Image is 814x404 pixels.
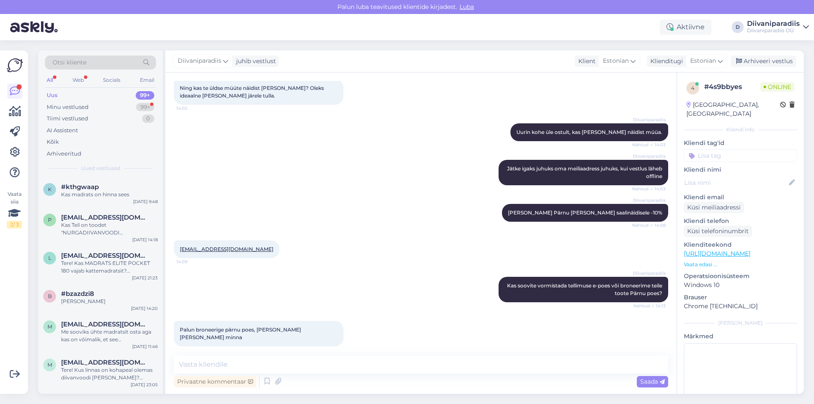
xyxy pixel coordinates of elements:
div: All [45,75,55,86]
div: Me sooviks ühte madratsit osta aga kas on võimalik, et see [PERSON_NAME] kulleriga koju tuuakse([... [61,328,158,343]
div: Küsi telefoninumbrit [684,226,752,237]
a: DiivaniparadiisDiivaniparadiis OÜ [747,20,809,34]
div: Arhiveeritud [47,150,81,158]
span: Diivaniparadiis [633,197,666,203]
span: #kthgwaap [61,183,99,191]
p: Kliendi telefon [684,217,797,226]
div: Web [71,75,86,86]
p: Operatsioonisüsteem [684,272,797,281]
span: Estonian [603,56,629,66]
span: Kas soovite vormistada tellimuse e-poes või broneerime teile toote Pärnu poes? [507,282,663,296]
div: 99+ [136,103,154,111]
div: [DATE] 14:18 [132,237,158,243]
span: b [48,293,52,299]
div: Kas madrats on hinna sees [61,191,158,198]
span: k [48,186,52,192]
div: Kõik [47,138,59,146]
span: Diivaniparadiis [178,56,221,66]
div: Arhiveeri vestlus [731,56,796,67]
span: margittops@gmail.com [61,359,149,366]
div: Vaata siia [7,190,22,228]
span: monikaviljus@mail.ee [61,320,149,328]
span: l [48,255,51,261]
p: Vaata edasi ... [684,261,797,268]
span: liina.ivask@gmail.com [61,252,149,259]
p: Brauser [684,293,797,302]
div: 0 [142,114,154,123]
p: Kliendi email [684,193,797,202]
div: [PERSON_NAME] [684,319,797,327]
span: Uurin kohe üle ostult, kas [PERSON_NAME] näidist müüa. [516,129,662,135]
span: pihlapsontriin@gmail.com [61,214,149,221]
input: Lisa tag [684,149,797,162]
span: 14:22 [176,347,208,353]
span: m [47,362,52,368]
span: Palun broneerige pärnu poes, [PERSON_NAME] [PERSON_NAME] minna [180,326,302,340]
div: 99+ [136,91,154,100]
span: Nähtud ✓ 14:13 [633,303,666,309]
span: m [47,323,52,330]
span: 4 [691,85,694,91]
p: Windows 10 [684,281,797,290]
div: Uus [47,91,58,100]
div: D [732,21,744,33]
a: [URL][DOMAIN_NAME] [684,250,750,257]
div: juhib vestlust [233,57,276,66]
p: Chrome [TECHNICAL_ID] [684,302,797,311]
span: Jätke igaks juhuks oma meiliaadress juhuks, kui vestlus läheb offline [507,165,663,179]
span: p [48,217,52,223]
span: Nähtud ✓ 14:03 [632,186,666,192]
div: Küsi meiliaadressi [684,202,744,213]
div: Aktiivne [660,20,711,35]
div: [PERSON_NAME] [61,298,158,305]
div: Diivaniparadiis OÜ [747,27,800,34]
div: # 4s9bbyes [704,82,760,92]
div: Klienditugi [647,57,683,66]
div: [DATE] 23:05 [131,382,158,388]
div: Tiimi vestlused [47,114,88,123]
span: Nähtud ✓ 14:03 [632,142,666,148]
span: Ning kas te üldse müüte näidist [PERSON_NAME]? Oleks ideaalne [PERSON_NAME] järele tulla. [180,85,325,99]
div: Klient [575,57,596,66]
p: Märkmed [684,332,797,341]
span: Luba [457,3,477,11]
div: Diivaniparadiis [747,20,800,27]
div: Email [138,75,156,86]
div: [DATE] 11:46 [132,343,158,350]
span: Diivaniparadiis [633,270,666,276]
a: [EMAIL_ADDRESS][DOMAIN_NAME] [180,246,273,252]
img: Askly Logo [7,57,23,73]
div: [DATE] 21:23 [132,275,158,281]
span: Diivaniparadiis [633,153,666,159]
div: [DATE] 14:20 [131,305,158,312]
div: Socials [101,75,122,86]
div: Kas Teil on toodet "NURGADIIVANVOODI [PERSON_NAME]" [PERSON_NAME] teises toonis ka? [61,221,158,237]
span: Uued vestlused [81,164,120,172]
div: Minu vestlused [47,103,89,111]
span: 14:09 [176,259,208,265]
span: Online [760,82,794,92]
p: Kliendi nimi [684,165,797,174]
span: Diivaniparadiis [633,117,666,123]
div: Tere! Kus linnas on kohapeal olemas diivanvoodi [PERSON_NAME]? Sooviks vaatama minna. [61,366,158,382]
span: 14:02 [176,105,208,111]
span: Nähtud ✓ 14:08 [632,222,666,228]
input: Lisa nimi [684,178,787,187]
div: Tere! Kas MADRATS ELITE POCKET 180 vajab kattemadratsit? [GEOGRAPHIC_DATA] [61,259,158,275]
div: [DATE] 9:48 [133,198,158,205]
span: Otsi kliente [53,58,86,67]
span: #bzazdzi8 [61,290,94,298]
div: Kliendi info [684,126,797,134]
p: Klienditeekond [684,240,797,249]
div: [GEOGRAPHIC_DATA], [GEOGRAPHIC_DATA] [686,100,780,118]
span: [PERSON_NAME] Pärnu [PERSON_NAME] saalinäidisele -10% [508,209,662,216]
p: Kliendi tag'id [684,139,797,148]
span: Estonian [690,56,716,66]
span: Saada [640,378,665,385]
div: 2 / 3 [7,221,22,228]
div: AI Assistent [47,126,78,135]
div: Privaatne kommentaar [174,376,256,387]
